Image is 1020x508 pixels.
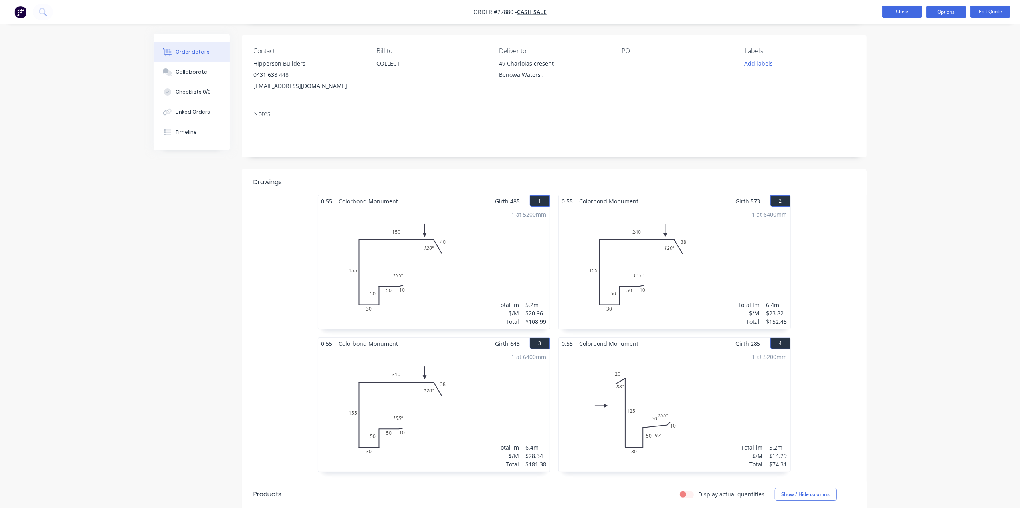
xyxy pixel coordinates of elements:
[318,338,336,349] span: 0.55
[495,338,520,349] span: Girth 643
[176,68,207,76] div: Collaborate
[499,69,609,80] div: Benowa Waters ,
[254,177,282,187] div: Drawings
[738,317,760,326] div: Total
[559,338,576,349] span: 0.55
[176,129,197,136] div: Timeline
[752,210,787,219] div: 1 at 6400mm
[498,460,519,468] div: Total
[376,47,486,55] div: Bill to
[498,317,519,326] div: Total
[526,309,547,317] div: $20.96
[498,301,519,309] div: Total lm
[766,317,787,326] div: $152.45
[530,195,550,207] button: 1
[254,58,364,69] div: Hipperson Builders
[741,443,763,452] div: Total lm
[736,195,761,207] span: Girth 573
[512,353,547,361] div: 1 at 6400mm
[699,490,765,498] label: Display actual quantities
[336,338,402,349] span: Colorbond Monument
[775,488,837,501] button: Show / Hide columns
[254,58,364,92] div: Hipperson Builders0431 638 448[EMAIL_ADDRESS][DOMAIN_NAME]
[770,195,790,207] button: 2
[176,88,211,96] div: Checklists 0/0
[254,47,364,55] div: Contact
[498,443,519,452] div: Total lm
[254,69,364,80] div: 0431 638 448
[376,58,486,69] div: COLLECT
[740,58,777,69] button: Add labels
[154,122,230,142] button: Timeline
[770,460,787,468] div: $74.31
[154,102,230,122] button: Linked Orders
[745,47,854,55] div: Labels
[512,210,547,219] div: 1 at 5200mm
[738,301,760,309] div: Total lm
[559,349,790,472] div: 0201253050501088º92º155º1 at 5200mmTotal lm$/MTotal5.2m$14.29$74.31
[741,460,763,468] div: Total
[318,207,550,329] div: 01050503015515040155º120º1 at 5200mmTotal lm$/MTotal5.2m$20.96$108.99
[154,42,230,62] button: Order details
[526,301,547,309] div: 5.2m
[517,8,547,16] a: CASH SALE
[526,452,547,460] div: $28.34
[254,80,364,92] div: [EMAIL_ADDRESS][DOMAIN_NAME]
[882,6,922,18] button: Close
[176,48,210,56] div: Order details
[741,452,763,460] div: $/M
[526,460,547,468] div: $181.38
[766,309,787,317] div: $23.82
[499,58,609,69] div: 49 Charloias cresent
[770,338,790,349] button: 4
[495,195,520,207] span: Girth 485
[622,47,732,55] div: PO
[926,6,966,18] button: Options
[576,195,642,207] span: Colorbond Monument
[559,195,576,207] span: 0.55
[254,110,855,118] div: Notes
[318,195,336,207] span: 0.55
[498,309,519,317] div: $/M
[770,452,787,460] div: $14.29
[154,82,230,102] button: Checklists 0/0
[498,452,519,460] div: $/M
[318,349,550,472] div: 01050503015531038155º120º1 at 6400mmTotal lm$/MTotal6.4m$28.34$181.38
[336,195,402,207] span: Colorbond Monument
[970,6,1010,18] button: Edit Quote
[176,108,210,116] div: Linked Orders
[499,58,609,84] div: 49 Charloias cresentBenowa Waters ,
[766,301,787,309] div: 6.4m
[752,353,787,361] div: 1 at 5200mm
[736,338,761,349] span: Girth 285
[576,338,642,349] span: Colorbond Monument
[559,207,790,329] div: 01050503015524038155º120º1 at 6400mmTotal lm$/MTotal6.4m$23.82$152.45
[154,62,230,82] button: Collaborate
[738,309,760,317] div: $/M
[473,8,517,16] span: Order #27880 -
[530,338,550,349] button: 3
[526,317,547,326] div: $108.99
[254,490,282,499] div: Products
[376,58,486,84] div: COLLECT
[499,47,609,55] div: Deliver to
[770,443,787,452] div: 5.2m
[14,6,26,18] img: Factory
[526,443,547,452] div: 6.4m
